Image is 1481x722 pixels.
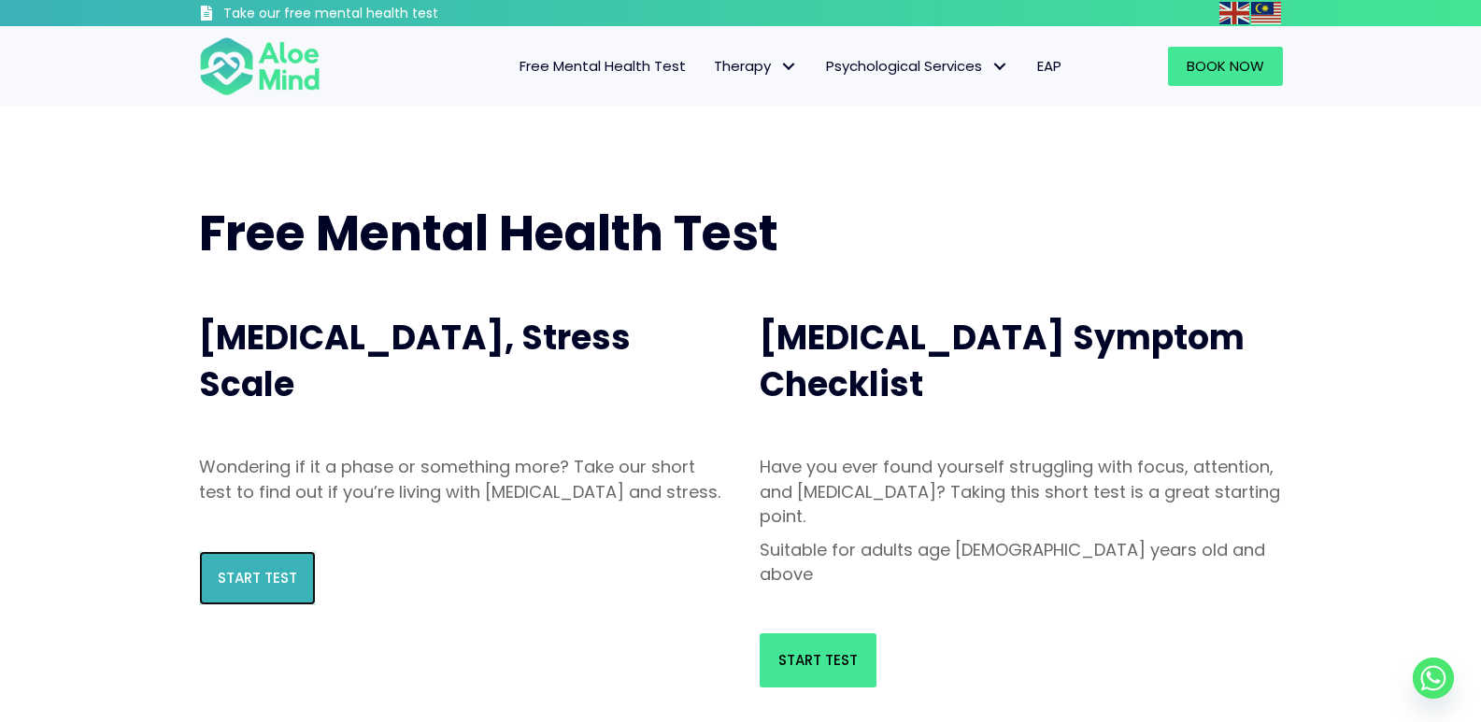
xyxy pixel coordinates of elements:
[1413,658,1454,699] a: Whatsapp
[199,455,722,503] p: Wondering if it a phase or something more? Take our short test to find out if you’re living with ...
[520,56,686,76] span: Free Mental Health Test
[1219,2,1251,23] a: English
[760,455,1283,528] p: Have you ever found yourself struggling with focus, attention, and [MEDICAL_DATA]? Taking this sh...
[760,314,1245,408] span: [MEDICAL_DATA] Symptom Checklist
[199,35,320,97] img: Aloe mind Logo
[778,650,858,670] span: Start Test
[714,56,798,76] span: Therapy
[1187,56,1264,76] span: Book Now
[345,47,1075,86] nav: Menu
[826,56,1009,76] span: Psychological Services
[812,47,1023,86] a: Psychological ServicesPsychological Services: submenu
[199,199,778,267] span: Free Mental Health Test
[199,551,316,605] a: Start Test
[776,53,803,80] span: Therapy: submenu
[1251,2,1281,24] img: ms
[199,5,538,26] a: Take our free mental health test
[506,47,700,86] a: Free Mental Health Test
[1168,47,1283,86] a: Book Now
[1037,56,1061,76] span: EAP
[760,538,1283,587] p: Suitable for adults age [DEMOGRAPHIC_DATA] years old and above
[1219,2,1249,24] img: en
[199,314,631,408] span: [MEDICAL_DATA], Stress Scale
[1251,2,1283,23] a: Malay
[1023,47,1075,86] a: EAP
[700,47,812,86] a: TherapyTherapy: submenu
[760,633,876,687] a: Start Test
[223,5,538,23] h3: Take our free mental health test
[218,568,297,588] span: Start Test
[987,53,1014,80] span: Psychological Services: submenu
